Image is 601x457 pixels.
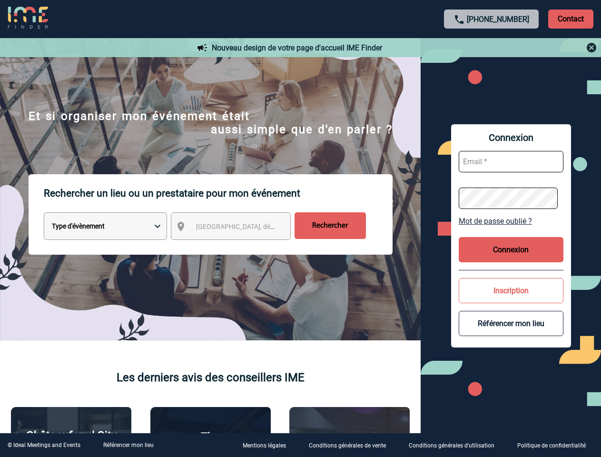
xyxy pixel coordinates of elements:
p: Mentions légales [243,443,286,449]
p: Contact [548,10,593,29]
span: Connexion [459,132,563,143]
a: Mentions légales [235,441,301,450]
div: © Ideal Meetings and Events [8,442,80,448]
p: Conditions générales d'utilisation [409,443,494,449]
p: Politique de confidentialité [517,443,586,449]
a: Conditions générales d'utilisation [401,441,510,450]
button: Référencer mon lieu [459,311,563,336]
a: [PHONE_NUMBER] [467,15,529,24]
a: Référencer mon lieu [103,442,154,448]
a: Conditions générales de vente [301,441,401,450]
p: Châteauform' City [GEOGRAPHIC_DATA] [16,429,126,456]
a: Politique de confidentialité [510,441,601,450]
a: Mot de passe oublié ? [459,217,563,226]
p: The [GEOGRAPHIC_DATA] [156,430,266,457]
button: Connexion [459,237,563,262]
input: Email * [459,151,563,172]
p: Conditions générales de vente [309,443,386,449]
button: Inscription [459,278,563,303]
p: Agence 2ISD [317,431,382,445]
